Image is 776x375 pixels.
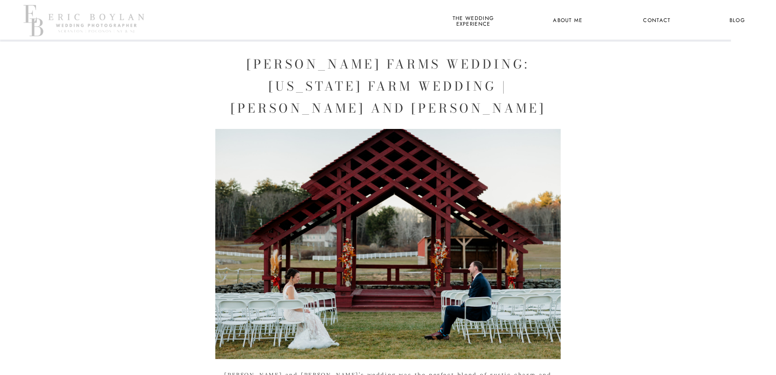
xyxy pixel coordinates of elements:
[226,53,550,119] h1: [PERSON_NAME] Farms Wedding: [US_STATE] Farm Wedding | [PERSON_NAME] and [PERSON_NAME]
[451,16,495,26] a: the wedding experience
[722,16,752,26] a: Blog
[642,16,672,26] a: Contact
[548,16,588,26] a: About Me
